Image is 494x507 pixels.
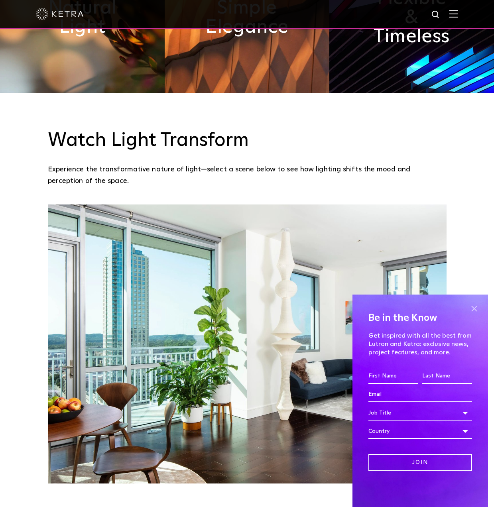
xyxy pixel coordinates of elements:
h3: Watch Light Transform [48,129,447,152]
input: Join [368,454,472,471]
div: Job Title [368,405,472,421]
img: ketra-logo-2019-white [36,8,84,20]
img: search icon [431,10,441,20]
div: Country [368,424,472,439]
h4: Be in the Know [368,310,472,326]
img: Hamburger%20Nav.svg [449,10,458,18]
img: SS_HBD_LivingRoom_Desktop_01 [48,204,447,483]
p: Experience the transformative nature of light—select a scene below to see how lighting shifts the... [48,164,443,187]
input: First Name [368,369,418,384]
input: Last Name [422,369,472,384]
p: Get inspired with all the best from Lutron and Ketra: exclusive news, project features, and more. [368,332,472,356]
input: Email [368,387,472,402]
